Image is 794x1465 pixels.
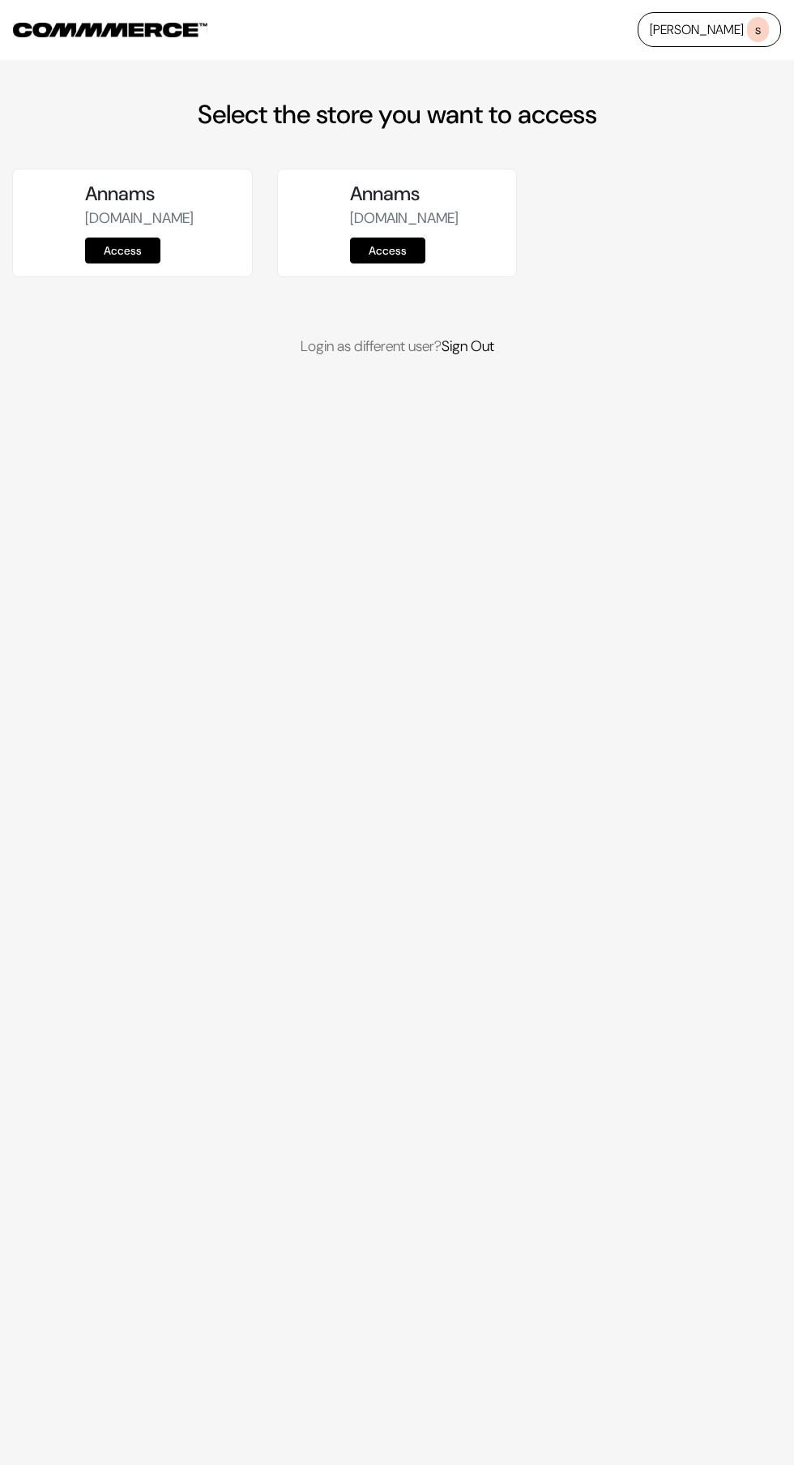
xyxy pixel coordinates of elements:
a: [PERSON_NAME]s [638,12,781,47]
span: s [747,17,769,42]
p: [DOMAIN_NAME] [350,208,503,229]
p: Login as different user? [12,336,782,358]
h2: Select the store you want to access [12,99,782,130]
h5: Annams [350,182,503,206]
a: Sign Out [442,336,494,356]
a: Access [350,238,425,263]
img: COMMMERCE [13,23,207,37]
h5: Annams [85,182,238,206]
p: [DOMAIN_NAME] [85,208,238,229]
a: Access [85,238,160,263]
